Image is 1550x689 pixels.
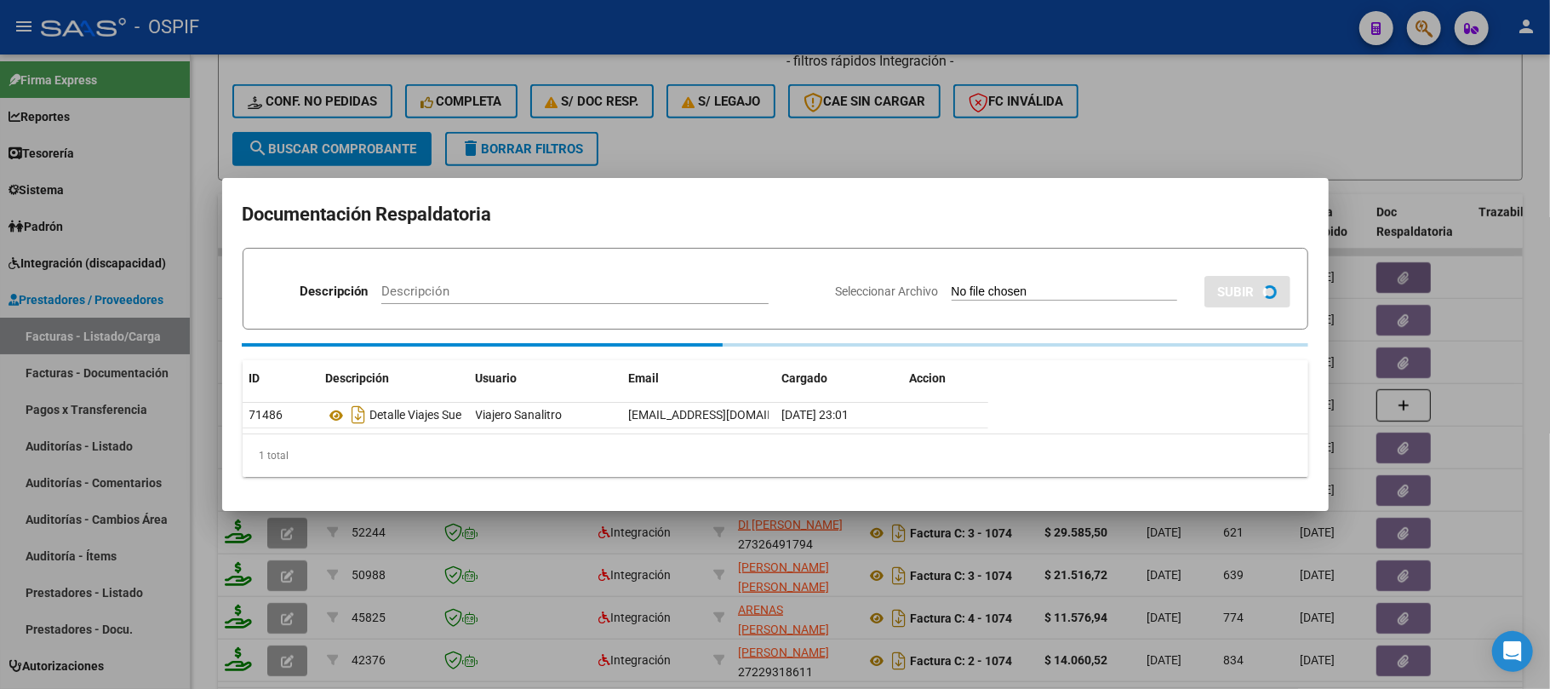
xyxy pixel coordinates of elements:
[476,408,563,422] span: Viajero Sanalitro
[249,371,260,385] span: ID
[243,198,1308,231] h2: Documentación Respaldatoria
[1204,276,1290,307] button: SUBIR
[348,401,370,428] i: Descargar documento
[629,408,818,422] span: [EMAIL_ADDRESS][DOMAIN_NAME]
[775,360,903,397] datatable-header-cell: Cargado
[782,408,849,422] span: [DATE] 23:01
[326,371,390,385] span: Descripción
[629,371,660,385] span: Email
[243,360,319,397] datatable-header-cell: ID
[300,282,368,301] p: Descripción
[476,371,518,385] span: Usuario
[903,360,988,397] datatable-header-cell: Accion
[1492,631,1533,672] div: Open Intercom Messenger
[249,408,283,422] span: 71486
[319,360,469,397] datatable-header-cell: Descripción
[836,284,939,298] span: Seleccionar Archivo
[622,360,775,397] datatable-header-cell: Email
[469,360,622,397] datatable-header-cell: Usuario
[1218,284,1255,300] span: SUBIR
[243,434,1308,477] div: 1 total
[910,371,947,385] span: Accion
[782,371,828,385] span: Cargado
[326,401,462,428] div: Detalle Viajes Sueltos 12-2024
